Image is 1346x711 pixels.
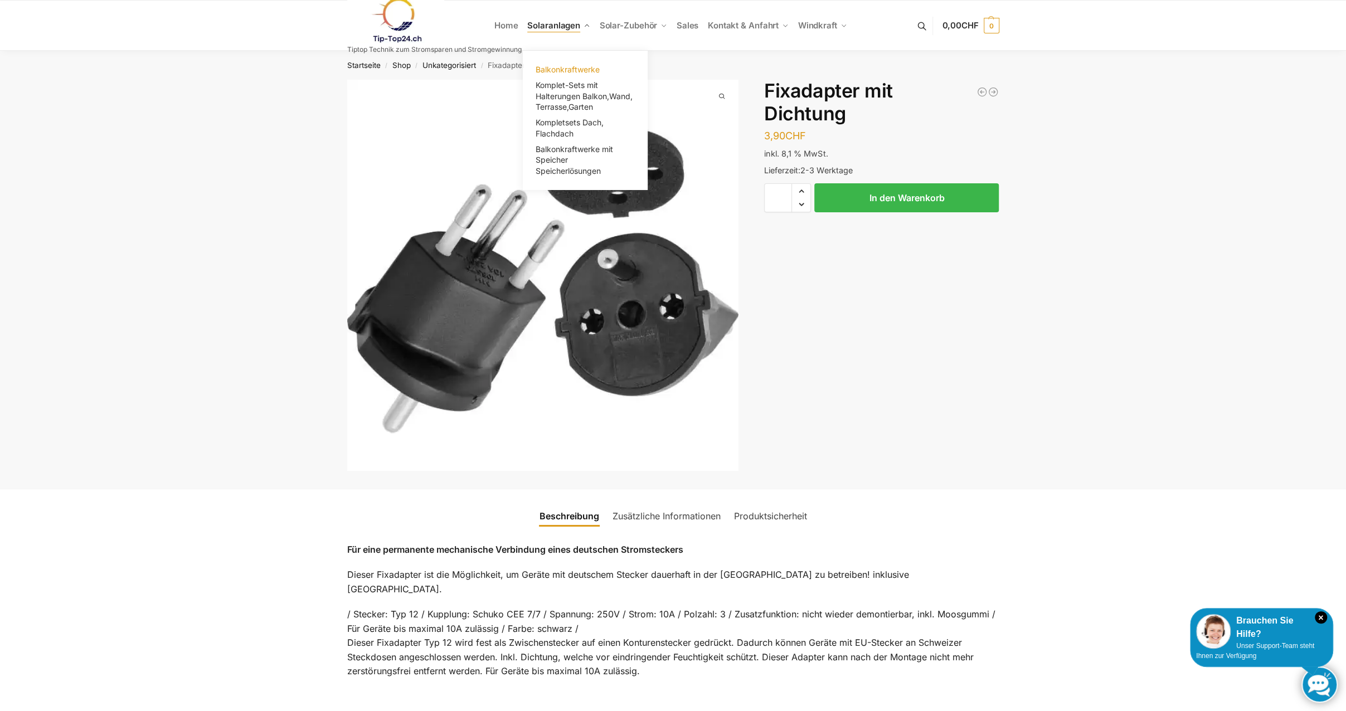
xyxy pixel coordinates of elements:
strong: Für eine permanente mechanische Verbindung eines deutschen Stromsteckers [347,544,683,555]
img: Customer service [1196,614,1231,649]
a: Beschreibung [533,503,606,529]
span: 0,00 [942,20,978,31]
i: Schließen [1315,611,1327,624]
a: Balkonkraftwerke [529,62,641,77]
span: Solar-Zubehör [600,20,658,31]
img: Steckdosenadapter-mit Dichtung [347,80,738,471]
span: Increase quantity [792,184,810,198]
span: / [476,61,488,70]
span: Unser Support-Team steht Ihnen zur Verfügung [1196,642,1314,660]
span: Sales [677,20,699,31]
a: Balkonkraftwerke mit Speicher Speicherlösungen [529,142,641,179]
a: Startseite [347,61,381,70]
a: Shop [392,61,411,70]
a: Steckdosenadapter mit DichtungSteckdosenadapter mit Dichtung [347,80,738,471]
span: Kompletsets Dach, Flachdach [536,118,604,138]
span: / [411,61,422,70]
a: Kompletsets Dach, Flachdach [529,115,641,142]
span: 0 [984,18,999,33]
a: Solar-Zubehör [595,1,672,51]
p: Tiptop Technik zum Stromsparen und Stromgewinnung [347,46,522,53]
div: Brauchen Sie Hilfe? [1196,614,1327,641]
p: Dieser Fixadapter ist die Möglichkeit, um Geräte mit deutschem Stecker dauerhaft in der [GEOGRAPH... [347,568,999,596]
span: Windkraft [798,20,837,31]
a: Solaranlagen [523,1,595,51]
bdi: 3,90 [764,130,806,142]
span: Solaranlagen [527,20,580,31]
a: Komplet-Sets mit Halterungen Balkon,Wand, Terrasse,Garten [529,77,641,115]
a: Sales [672,1,703,51]
a: Produktsicherheit [727,503,814,529]
span: CHF [785,130,806,142]
a: Windkraft [793,1,852,51]
span: Balkonkraftwerke mit Speicher Speicherlösungen [536,144,613,176]
li: 1 / 1 [347,80,738,471]
h1: Fixadapter mit Dichtung [764,80,999,125]
a: NEP 800 Micro Wechselrichter 800W/600W drosselbar Balkon Solar Anlage W-LAN [976,86,988,98]
span: 2-3 Werktage [800,165,852,175]
span: Balkonkraftwerke [536,65,600,74]
a: Unkategorisiert [422,61,476,70]
span: Komplet-Sets mit Halterungen Balkon,Wand, Terrasse,Garten [536,80,633,111]
p: / Stecker: Typ 12 / Kupplung: Schuko CEE 7/7 / Spannung: 250V / Strom: 10A / Polzahl: 3 / Zusatzf... [347,607,999,679]
span: / [381,61,392,70]
span: CHF [961,20,979,31]
span: Reduce quantity [792,197,810,212]
nav: Breadcrumb [327,51,1019,80]
button: In den Warenkorb [814,183,999,212]
span: inkl. 8,1 % MwSt. [764,149,828,158]
input: Produktmenge [764,183,792,212]
a: 100W Schwarz Flexible Solarpanel PV Monokrystallin für Wohnmobil, Balkonkraftwerk, Boot [988,86,999,98]
a: Zusätzliche Informationen [606,503,727,529]
a: 0,00CHF 0 [942,9,999,42]
span: Kontakt & Anfahrt [708,20,779,31]
span: Lieferzeit: [764,165,852,175]
a: Kontakt & Anfahrt [703,1,793,51]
